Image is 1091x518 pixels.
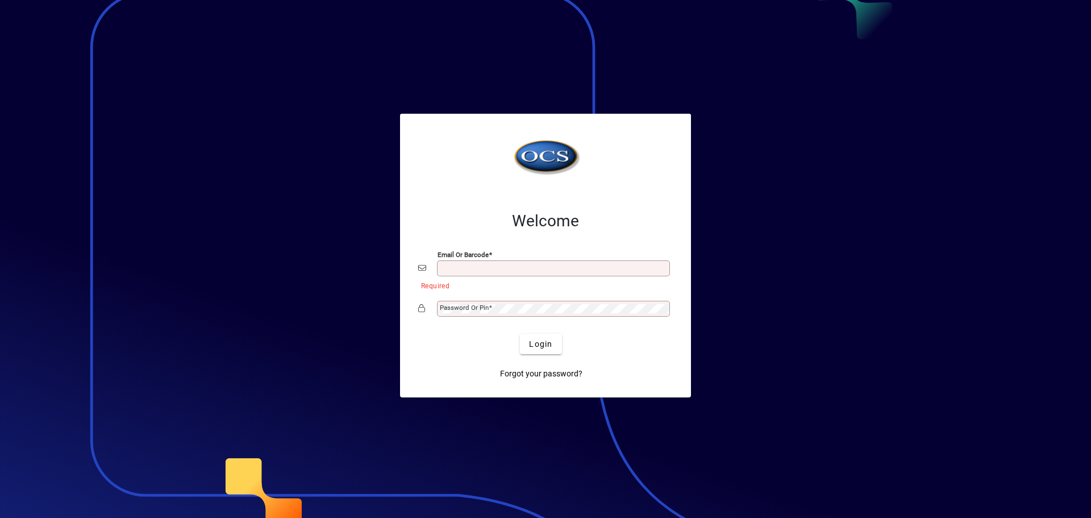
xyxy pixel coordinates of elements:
span: Login [529,338,552,350]
mat-error: Required [421,279,664,291]
mat-label: Email or Barcode [438,251,489,259]
a: Forgot your password? [495,363,587,384]
h2: Welcome [418,212,673,231]
mat-label: Password or Pin [440,304,489,312]
button: Login [520,334,561,354]
span: Forgot your password? [500,368,582,380]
